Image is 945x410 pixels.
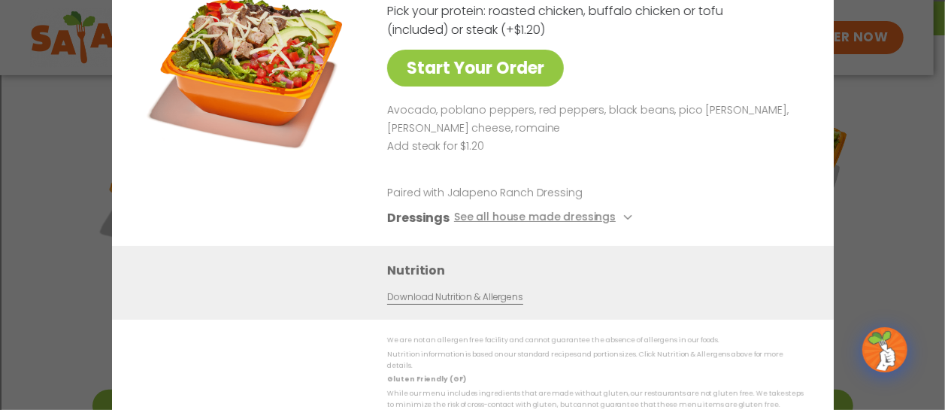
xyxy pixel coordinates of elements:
[6,74,939,87] div: Sign out
[387,2,725,39] p: Pick your protein: roasted chicken, buffalo chicken or tofu (included) or steak (+$1.20)
[6,20,939,33] div: Sort New > Old
[387,375,465,384] strong: Gluten Friendly (GF)
[387,185,665,201] p: Paired with Jalapeno Ranch Dressing
[6,47,939,60] div: Delete
[387,335,804,346] p: We are not an allergen free facility and cannot guarantee the absence of allergens in our foods.
[387,208,450,227] h3: Dressings
[387,290,522,305] a: Download Nutrition & Allergens
[387,349,804,372] p: Nutrition information is based on our standard recipes and portion sizes. Click Nutrition & Aller...
[387,102,798,138] p: Avocado, poblano peppers, red peppers, black beans, pico [PERSON_NAME], [PERSON_NAME] cheese, rom...
[864,329,906,371] img: wpChatIcon
[6,6,939,20] div: Sort A > Z
[387,138,798,156] p: Add steak for $1.20
[6,101,939,114] div: Move To ...
[6,33,939,47] div: Move To ...
[6,87,939,101] div: Rename
[6,60,939,74] div: Options
[453,208,636,227] button: See all house made dressings
[387,261,811,280] h3: Nutrition
[387,50,564,87] a: Start Your Order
